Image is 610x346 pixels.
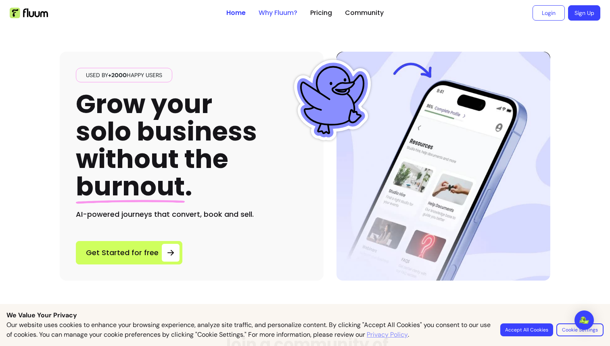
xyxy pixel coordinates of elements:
a: Home [226,8,246,18]
h1: Grow your solo business without the . [76,90,257,201]
a: Sign Up [568,5,600,21]
img: Hero [336,52,550,281]
a: Why Fluum? [259,8,297,18]
a: Privacy Policy [367,330,408,340]
div: Open Intercom Messenger [574,310,594,330]
p: Our website uses cookies to enhance your browsing experience, analyze site traffic, and personali... [6,320,491,340]
span: +2000 [108,71,127,79]
span: Get Started for free [86,247,159,258]
a: Pricing [310,8,332,18]
button: Cookie Settings [556,323,604,336]
a: Get Started for free [76,241,182,264]
span: Used by happy users [83,71,165,79]
span: burnout [76,168,185,204]
p: We Value Your Privacy [6,310,604,320]
a: Login [533,5,565,21]
img: Fluum Logo [10,8,48,18]
img: Fluum Duck sticker [292,60,373,140]
a: Community [345,8,384,18]
h2: AI-powered journeys that convert, book and sell. [76,209,307,220]
button: Accept All Cookies [500,323,553,336]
